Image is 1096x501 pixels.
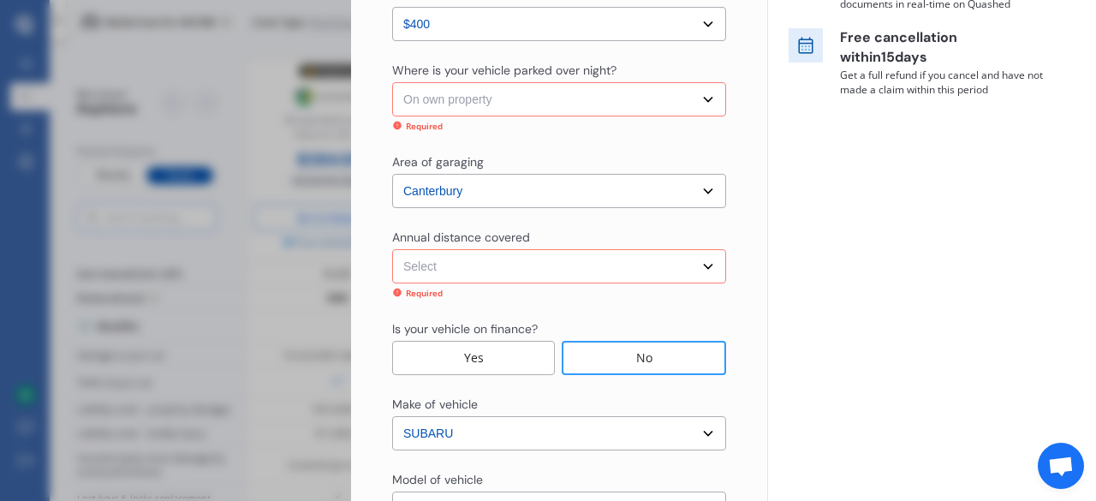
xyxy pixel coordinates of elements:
div: Required [406,287,443,300]
div: No [562,341,726,375]
div: Make of vehicle [392,396,478,413]
p: Get a full refund if you cancel and have not made a claim within this period [840,68,1045,97]
p: Free cancellation within 15 days [840,28,1045,68]
div: Open chat [1038,443,1084,489]
img: free cancel icon [789,28,823,63]
div: Required [406,120,443,133]
div: Model of vehicle [392,471,483,488]
div: Yes [392,341,555,375]
div: Is your vehicle on finance? [392,320,538,337]
div: Area of garaging [392,153,484,170]
div: Annual distance covered [392,229,530,246]
div: Where is your vehicle parked over night? [392,62,616,79]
